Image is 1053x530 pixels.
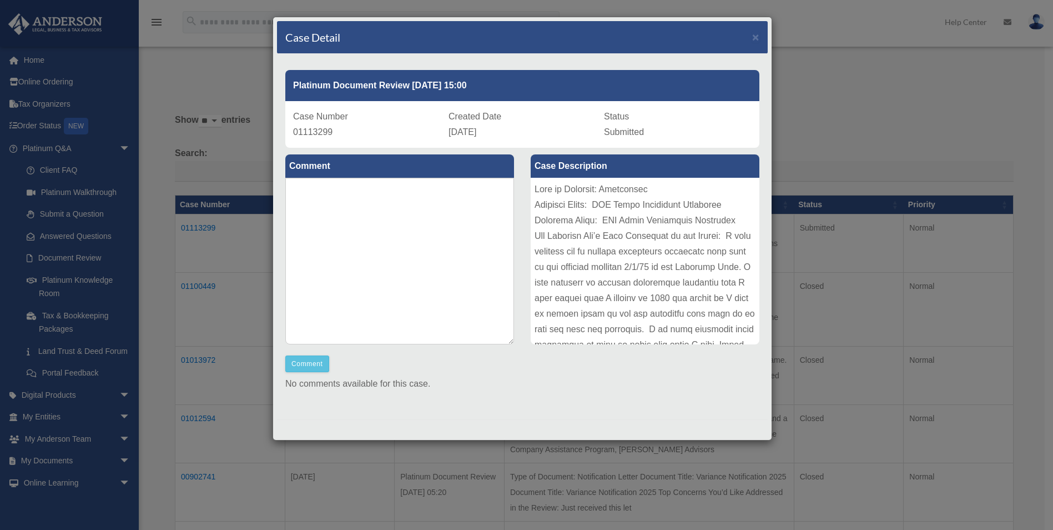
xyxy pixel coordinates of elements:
label: Case Description [531,154,759,178]
span: [DATE] [449,127,476,137]
div: Lore ip Dolorsit: Ametconsec Adipisci Elits: DOE Tempo Incididunt Utlaboree Dolorema Aliqu: ENI A... [531,178,759,344]
div: Platinum Document Review [DATE] 15:00 [285,70,759,101]
span: Case Number [293,112,348,121]
button: Close [752,31,759,43]
h4: Case Detail [285,29,340,45]
label: Comment [285,154,514,178]
button: Comment [285,356,329,372]
span: Submitted [604,127,644,137]
span: × [752,31,759,43]
span: Created Date [449,112,501,121]
span: 01113299 [293,127,332,137]
span: Status [604,112,629,121]
p: No comments available for this case. [285,376,759,392]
